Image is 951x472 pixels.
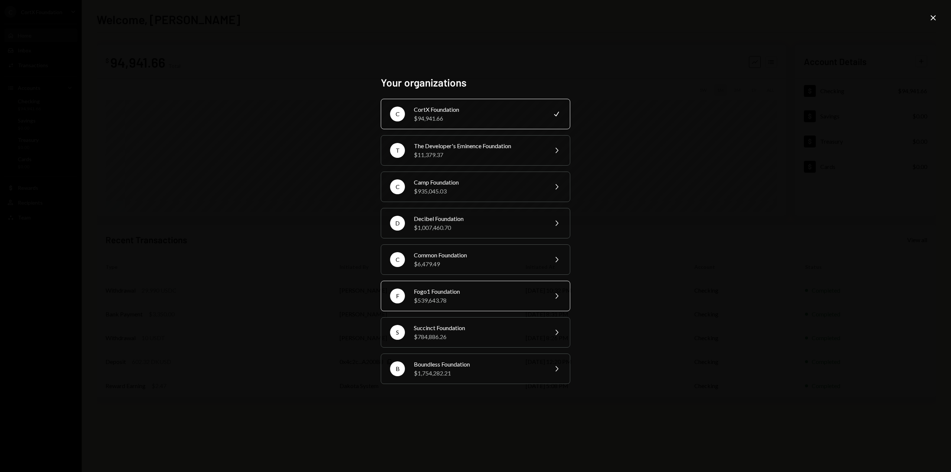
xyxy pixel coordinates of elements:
div: Decibel Foundation [414,214,543,223]
div: $6,479.49 [414,260,543,268]
div: CortX Foundation [414,105,543,114]
div: T [390,143,405,158]
button: FFogo1 Foundation$539,643.78 [381,281,570,311]
div: B [390,361,405,376]
button: BBoundless Foundation$1,754,282.21 [381,354,570,384]
h2: Your organizations [381,75,570,90]
div: C [390,252,405,267]
button: CCamp Foundation$935,045.03 [381,172,570,202]
div: Common Foundation [414,251,543,260]
div: C [390,107,405,121]
div: The Developer's Eminence Foundation [414,141,543,150]
div: $784,886.26 [414,332,543,341]
div: D [390,216,405,231]
div: Boundless Foundation [414,360,543,369]
div: $1,007,460.70 [414,223,543,232]
button: DDecibel Foundation$1,007,460.70 [381,208,570,238]
button: CCortX Foundation$94,941.66 [381,99,570,129]
div: Fogo1 Foundation [414,287,543,296]
div: $1,754,282.21 [414,369,543,378]
div: S [390,325,405,340]
button: TThe Developer's Eminence Foundation$11,379.37 [381,135,570,166]
div: Succinct Foundation [414,323,543,332]
div: $935,045.03 [414,187,543,196]
button: CCommon Foundation$6,479.49 [381,244,570,275]
div: Camp Foundation [414,178,543,187]
div: $94,941.66 [414,114,543,123]
div: F [390,289,405,303]
div: $11,379.37 [414,150,543,159]
button: SSuccinct Foundation$784,886.26 [381,317,570,348]
div: $539,643.78 [414,296,543,305]
div: C [390,179,405,194]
